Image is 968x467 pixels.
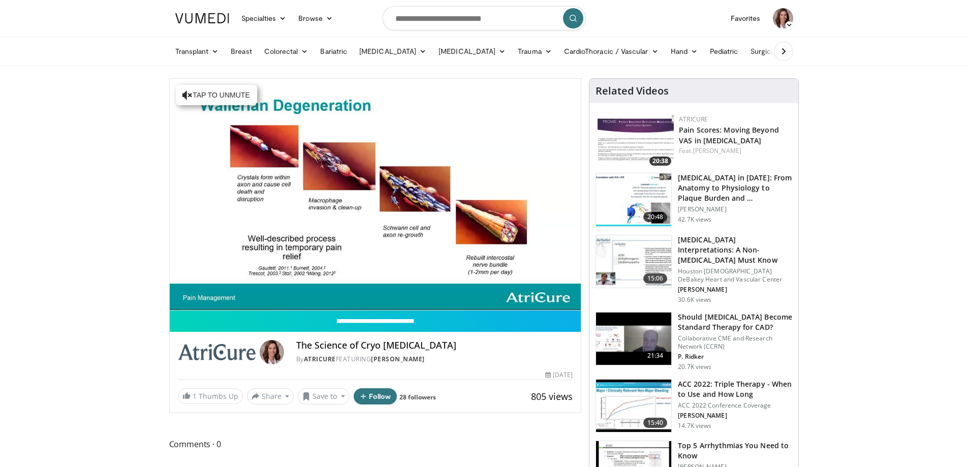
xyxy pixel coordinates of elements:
span: 805 views [531,390,573,402]
div: Feat. [679,146,790,155]
h3: [MEDICAL_DATA] in [DATE]: From Anatomy to Physiology to Plaque Burden and … [678,173,792,203]
a: AtriCure [679,115,708,123]
p: [PERSON_NAME] [678,205,792,213]
a: [MEDICAL_DATA] [432,41,512,61]
span: 20:38 [649,157,671,166]
a: 20:48 [MEDICAL_DATA] in [DATE]: From Anatomy to Physiology to Plaque Burden and … [PERSON_NAME] 4... [596,173,792,227]
p: [PERSON_NAME] [678,286,792,294]
img: AtriCure [178,340,256,364]
a: Hand [665,41,704,61]
button: Share [247,388,294,404]
img: VuMedi Logo [175,13,229,23]
a: Favorites [725,8,767,28]
a: 20:38 [598,115,674,168]
h3: Top 5 Arrhythmias You Need to Know [678,441,792,461]
div: By FEATURING [296,355,573,364]
a: 28 followers [399,393,436,401]
a: 21:34 Should [MEDICAL_DATA] Become Standard Therapy for CAD? Collaborative CME and Research Netwo... [596,312,792,371]
a: [PERSON_NAME] [693,146,741,155]
span: 1 [193,391,197,401]
p: Houston [DEMOGRAPHIC_DATA] DeBakey Heart and Vascular Center [678,267,792,284]
a: Bariatric [314,41,353,61]
a: Colorectal [258,41,315,61]
a: Breast [225,41,258,61]
span: 15:06 [643,273,668,284]
p: Collaborative CME and Research Network (CCRN) [678,334,792,351]
a: Browse [292,8,339,28]
img: Avatar [260,340,284,364]
p: P. Ridker [678,353,792,361]
img: eb63832d-2f75-457d-8c1a-bbdc90eb409c.150x105_q85_crop-smart_upscale.jpg [596,313,671,365]
button: Save to [298,388,350,404]
a: 15:40 ACC 2022: Triple Therapy - When to Use and How Long ACC 2022 Conference Coverage [PERSON_NA... [596,379,792,433]
img: 9cc0c993-ed59-4664-aa07-2acdd981abd5.150x105_q85_crop-smart_upscale.jpg [596,380,671,432]
a: AtriCure [304,355,336,363]
div: [DATE] [545,370,573,380]
span: 21:34 [643,351,668,361]
a: Transplant [169,41,225,61]
a: Surgical Oncology [744,41,826,61]
h3: ACC 2022: Triple Therapy - When to Use and How Long [678,379,792,399]
button: Follow [354,388,397,404]
h3: Should [MEDICAL_DATA] Become Standard Therapy for CAD? [678,312,792,332]
a: Trauma [512,41,558,61]
a: 1 Thumbs Up [178,388,243,404]
a: Pediatric [704,41,744,61]
span: 15:40 [643,418,668,428]
img: 59f69555-d13b-4130-aa79-5b0c1d5eebbb.150x105_q85_crop-smart_upscale.jpg [596,235,671,288]
h4: The Science of Cryo [MEDICAL_DATA] [296,340,573,351]
p: 30.6K views [678,296,711,304]
p: 14.7K views [678,422,711,430]
video-js: Video Player [170,79,581,310]
p: ACC 2022 Conference Coverage [678,401,792,410]
img: 691c33a0-b85b-4a1d-bea8-05f461292386.150x105_q85_crop-smart_upscale.jpg [598,115,674,168]
img: 823da73b-7a00-425d-bb7f-45c8b03b10c3.150x105_q85_crop-smart_upscale.jpg [596,173,671,226]
a: Pain Scores: Moving Beyond VAS in [MEDICAL_DATA] [679,125,779,145]
p: 42.7K views [678,215,711,224]
h4: Related Videos [596,85,669,97]
a: [MEDICAL_DATA] [353,41,432,61]
a: CardioThoracic / Vascular [558,41,665,61]
a: [PERSON_NAME] [371,355,425,363]
span: 20:48 [643,212,668,222]
img: Avatar [773,8,793,28]
input: Search topics, interventions [383,6,586,30]
p: 20.7K views [678,363,711,371]
p: [PERSON_NAME] [678,412,792,420]
h3: [MEDICAL_DATA] Interpretations: A Non-[MEDICAL_DATA] Must Know [678,235,792,265]
a: 15:06 [MEDICAL_DATA] Interpretations: A Non-[MEDICAL_DATA] Must Know Houston [DEMOGRAPHIC_DATA] D... [596,235,792,304]
span: Comments 0 [169,438,582,451]
button: Tap to unmute [176,85,257,105]
a: Specialties [235,8,293,28]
